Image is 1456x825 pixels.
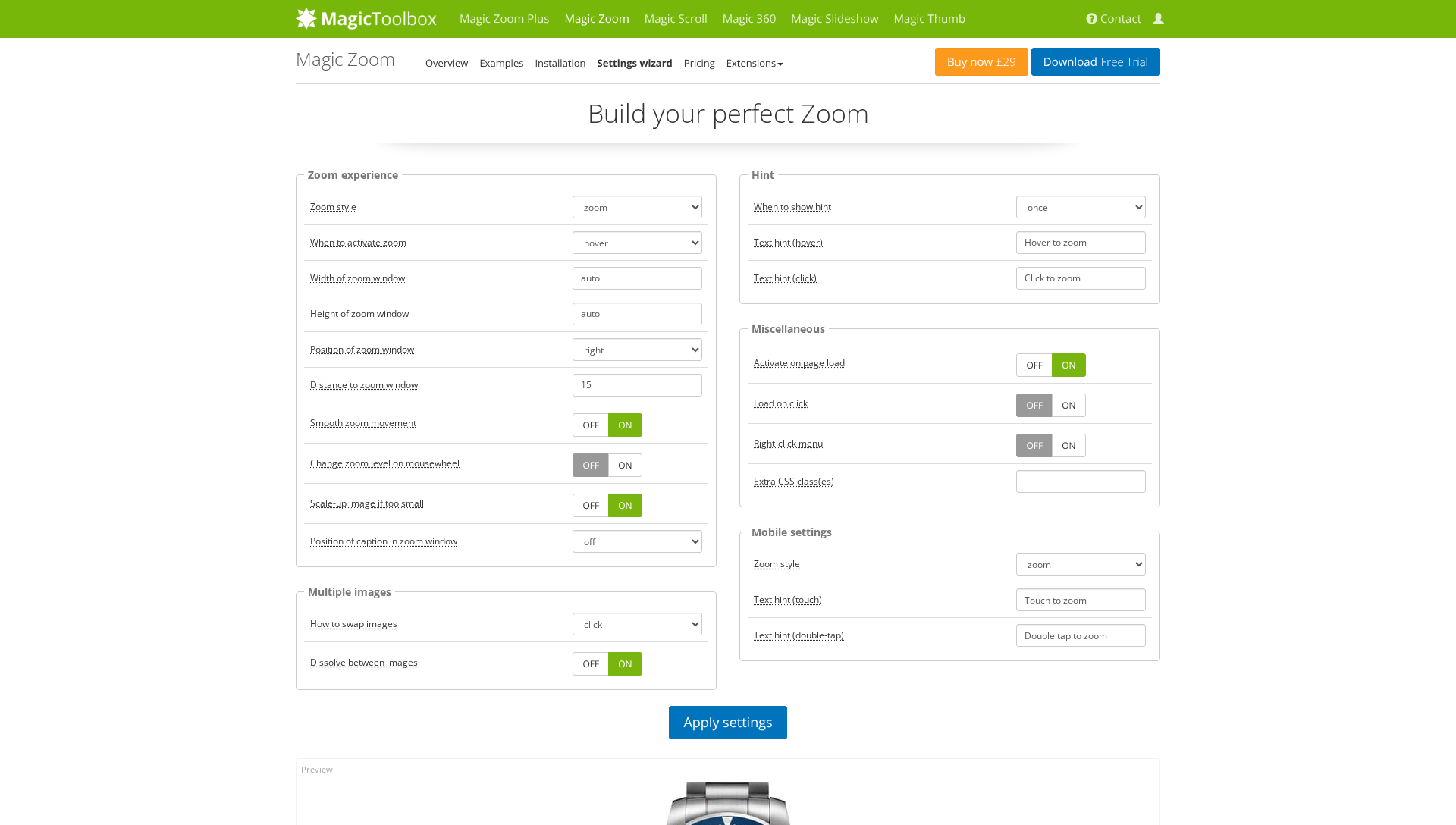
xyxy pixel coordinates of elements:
[310,307,409,320] acronym: zoomHeight, default: auto
[1016,394,1053,417] a: OFF
[754,629,844,641] acronym: textClickZoomHint, default: Double tap to zoom
[748,320,829,337] legend: Miscellaneous
[310,343,414,356] acronym: zoomPosition, default: right
[935,48,1028,76] a: Buy now£29
[993,56,1016,68] span: £29
[726,56,783,70] a: Extensions
[669,706,786,739] a: Apply settings
[754,593,822,606] acronym: textHoverZoomHint, default: Touch to zoom
[573,413,609,437] a: OFF
[608,652,642,676] a: ON
[1016,353,1053,377] a: OFF
[754,397,808,409] acronym: lazyZoom, default: false
[754,200,831,213] acronym: hint, default: once
[754,475,834,488] acronym: cssClass
[754,271,817,284] acronym: textClickZoomHint, default: Click to zoom
[310,656,418,669] acronym: transitionEffect, default: true
[1100,11,1141,27] span: Contact
[304,166,402,184] legend: Zoom experience
[754,557,800,570] acronym: zoomMode, default: zoom
[310,236,406,249] acronym: zoomOn, default: hover
[425,56,468,70] a: Overview
[754,236,823,249] acronym: textHoverZoomHint, default: Hover to zoom
[296,49,395,69] h1: Magic Zoom
[573,453,609,477] a: OFF
[310,617,397,630] acronym: selectorTrigger, default: click
[1016,434,1053,457] a: OFF
[608,494,642,517] a: ON
[684,56,715,70] a: Pricing
[310,497,424,510] acronym: upscale, default: true
[1097,56,1148,68] span: Free Trial
[748,166,778,184] legend: Hint
[1052,394,1085,417] a: ON
[608,453,642,477] a: ON
[608,413,642,437] a: ON
[754,356,845,369] acronym: autostart, default: true
[310,378,418,391] acronym: zoomDistance, default: 15
[304,583,395,601] legend: Multiple images
[535,56,585,70] a: Installation
[310,200,356,213] acronym: zoomMode, default: zoom
[1052,434,1085,457] a: ON
[479,56,523,70] a: Examples
[310,416,416,429] acronym: smoothing, default: true
[1031,48,1160,76] a: DownloadFree Trial
[573,652,609,676] a: OFF
[598,56,673,70] a: Settings wizard
[573,494,609,517] a: OFF
[296,7,437,30] img: MagicToolbox.com - Image tools for your website
[296,96,1160,143] p: Build your perfect Zoom
[748,523,836,541] legend: Mobile settings
[754,437,823,450] acronym: rightClick, default: false
[310,456,460,469] acronym: variableZoom, default: false
[1052,353,1085,377] a: ON
[310,271,405,284] acronym: zoomWidth, default: auto
[310,535,457,547] acronym: zoomCaption, default: off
